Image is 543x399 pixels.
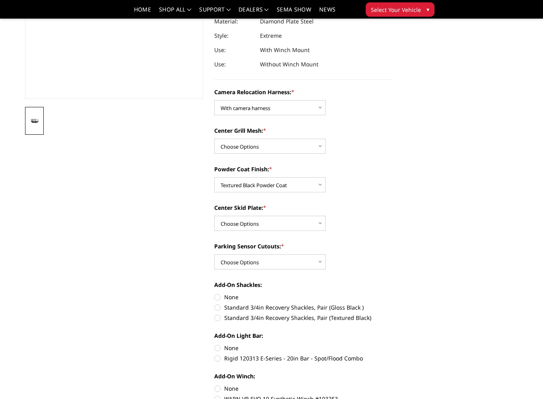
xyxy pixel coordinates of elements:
button: Select Your Vehicle [366,2,434,17]
a: shop all [159,7,191,18]
span: Select Your Vehicle [371,6,421,14]
label: Add-On Winch: [214,372,392,380]
label: Camera Relocation Harness: [214,88,392,96]
label: Center Grill Mesh: [214,126,392,135]
dt: Use: [214,43,254,57]
label: Add-On Light Bar: [214,331,392,340]
img: 2023-2025 Ford F450-550 - T2 Series - Extreme Front Bumper (receiver or winch) [27,117,41,125]
dt: Use: [214,57,254,72]
dd: Without Winch Mount [260,57,318,72]
dd: Diamond Plate Steel [260,14,314,29]
a: Support [199,7,231,18]
label: None [214,344,392,352]
a: News [319,7,335,18]
dd: Extreme [260,29,282,43]
label: Center Skid Plate: [214,203,392,212]
dt: Style: [214,29,254,43]
span: ▾ [427,5,429,14]
a: SEMA Show [277,7,311,18]
label: None [214,384,392,393]
label: Standard 3/4in Recovery Shackles, Pair (Textured Black) [214,314,392,322]
label: Add-On Shackles: [214,281,392,289]
dd: With Winch Mount [260,43,310,57]
a: Dealers [239,7,269,18]
label: Parking Sensor Cutouts: [214,242,392,250]
label: Standard 3/4in Recovery Shackles, Pair (Gloss Black ) [214,303,392,312]
dt: Material: [214,14,254,29]
label: Rigid 120313 E-Series - 20in Bar - Spot/Flood Combo [214,354,392,362]
a: Home [134,7,151,18]
label: None [214,293,392,301]
label: Powder Coat Finish: [214,165,392,173]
